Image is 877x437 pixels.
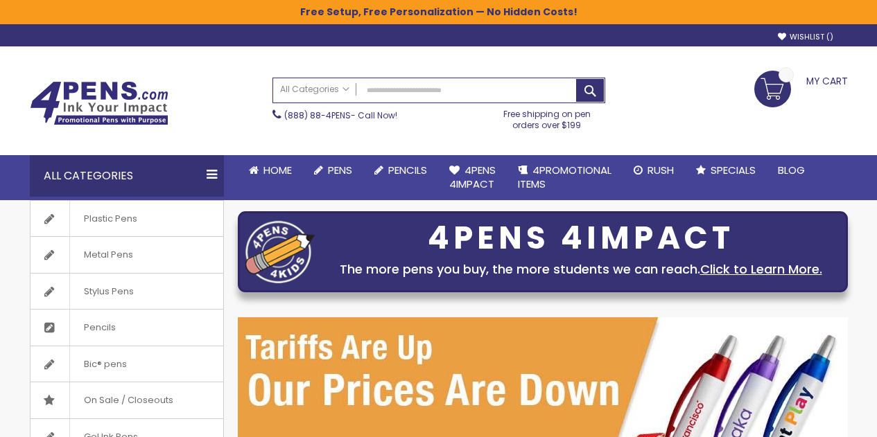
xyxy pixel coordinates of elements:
[438,155,507,200] a: 4Pens4impact
[623,155,685,186] a: Rush
[30,81,168,125] img: 4Pens Custom Pens and Promotional Products
[322,224,840,253] div: 4PENS 4IMPACT
[69,237,147,273] span: Metal Pens
[507,155,623,200] a: 4PROMOTIONALITEMS
[263,163,292,177] span: Home
[31,346,223,382] a: Bic® pens
[30,155,224,197] div: All Categories
[69,274,148,310] span: Stylus Pens
[69,201,151,237] span: Plastic Pens
[388,163,427,177] span: Pencils
[31,310,223,346] a: Pencils
[69,346,141,382] span: Bic® pens
[685,155,767,186] a: Specials
[31,274,223,310] a: Stylus Pens
[238,155,303,186] a: Home
[284,109,397,121] span: - Call Now!
[449,163,496,191] span: 4Pens 4impact
[273,78,356,101] a: All Categories
[648,163,674,177] span: Rush
[69,310,130,346] span: Pencils
[518,163,611,191] span: 4PROMOTIONAL ITEMS
[69,382,187,418] span: On Sale / Closeouts
[711,163,756,177] span: Specials
[778,163,805,177] span: Blog
[284,109,351,121] a: (888) 88-4PENS
[767,155,816,186] a: Blog
[280,84,349,95] span: All Categories
[245,220,315,283] img: four_pen_logo.png
[328,163,352,177] span: Pens
[31,201,223,237] a: Plastic Pens
[700,260,822,278] a: Click to Learn More.
[778,32,833,42] a: Wishlist
[322,260,840,279] div: The more pens you buy, the more students we can reach.
[31,237,223,273] a: Metal Pens
[31,382,223,418] a: On Sale / Closeouts
[363,155,438,186] a: Pencils
[303,155,363,186] a: Pens
[489,103,605,131] div: Free shipping on pen orders over $199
